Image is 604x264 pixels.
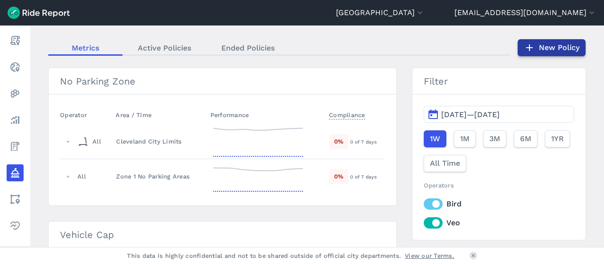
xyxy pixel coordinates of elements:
a: Areas [7,191,24,208]
span: [DATE]—[DATE] [441,110,500,119]
button: 1M [454,130,476,147]
div: 0 of 7 days [350,137,385,146]
label: Bird [424,198,574,210]
button: 3M [483,130,506,147]
a: View our Terms. [405,251,454,260]
a: Metrics [48,41,123,55]
div: Cleveland City Limits [116,137,202,146]
a: Analyze [7,111,24,128]
button: [EMAIL_ADDRESS][DOMAIN_NAME] [454,7,596,18]
span: Operators [424,182,454,189]
h3: Filter [412,68,586,94]
div: All [77,134,101,149]
div: 0 of 7 days [350,172,385,181]
span: 1W [430,133,440,145]
a: Active Policies [123,41,206,55]
button: [DATE]—[DATE] [424,106,574,123]
span: 3M [489,133,500,145]
th: Area / Time [112,106,206,124]
h3: No Parking Zone [49,68,396,94]
a: Report [7,32,24,49]
span: All Time [430,158,460,169]
span: 1YR [551,133,564,145]
div: Zone 1 No Parking Areas [116,172,202,181]
th: Operator [60,106,112,124]
button: All Time [424,155,466,172]
a: Heatmaps [7,85,24,102]
a: Policy [7,164,24,181]
span: 6M [520,133,531,145]
button: 6M [514,130,537,147]
th: Performance [207,106,325,124]
a: New Policy [518,39,586,56]
button: 1W [424,130,446,147]
div: 0 % [329,134,348,149]
button: [GEOGRAPHIC_DATA] [336,7,425,18]
div: All [77,172,86,181]
a: Fees [7,138,24,155]
a: Ended Policies [206,41,290,55]
a: Health [7,217,24,234]
img: Ride Report [8,7,70,19]
div: 0 % [329,169,348,184]
label: Veo [424,217,574,229]
button: 1YR [545,130,570,147]
h3: Vehicle Cap [49,221,396,248]
a: Realtime [7,59,24,76]
span: 1M [460,133,470,145]
span: Compliance [329,109,365,119]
